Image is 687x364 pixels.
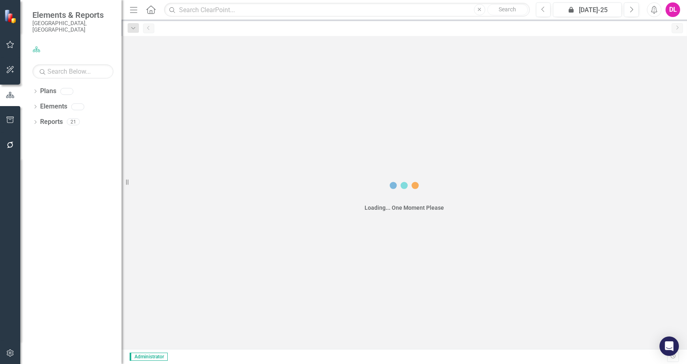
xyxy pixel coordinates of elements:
input: Search Below... [32,64,113,79]
span: Elements & Reports [32,10,113,20]
a: Plans [40,87,56,96]
div: 21 [67,119,80,126]
div: Open Intercom Messenger [659,336,679,356]
span: Administrator [130,353,168,361]
div: [DATE]-25 [556,5,619,15]
button: [DATE]-25 [553,2,622,17]
button: DL [666,2,680,17]
div: Loading... One Moment Please [365,204,444,212]
img: ClearPoint Strategy [4,9,18,23]
span: Search [499,6,516,13]
a: Elements [40,102,67,111]
a: Reports [40,117,63,127]
button: Search [487,4,528,15]
input: Search ClearPoint... [164,3,529,17]
small: [GEOGRAPHIC_DATA], [GEOGRAPHIC_DATA] [32,20,113,33]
